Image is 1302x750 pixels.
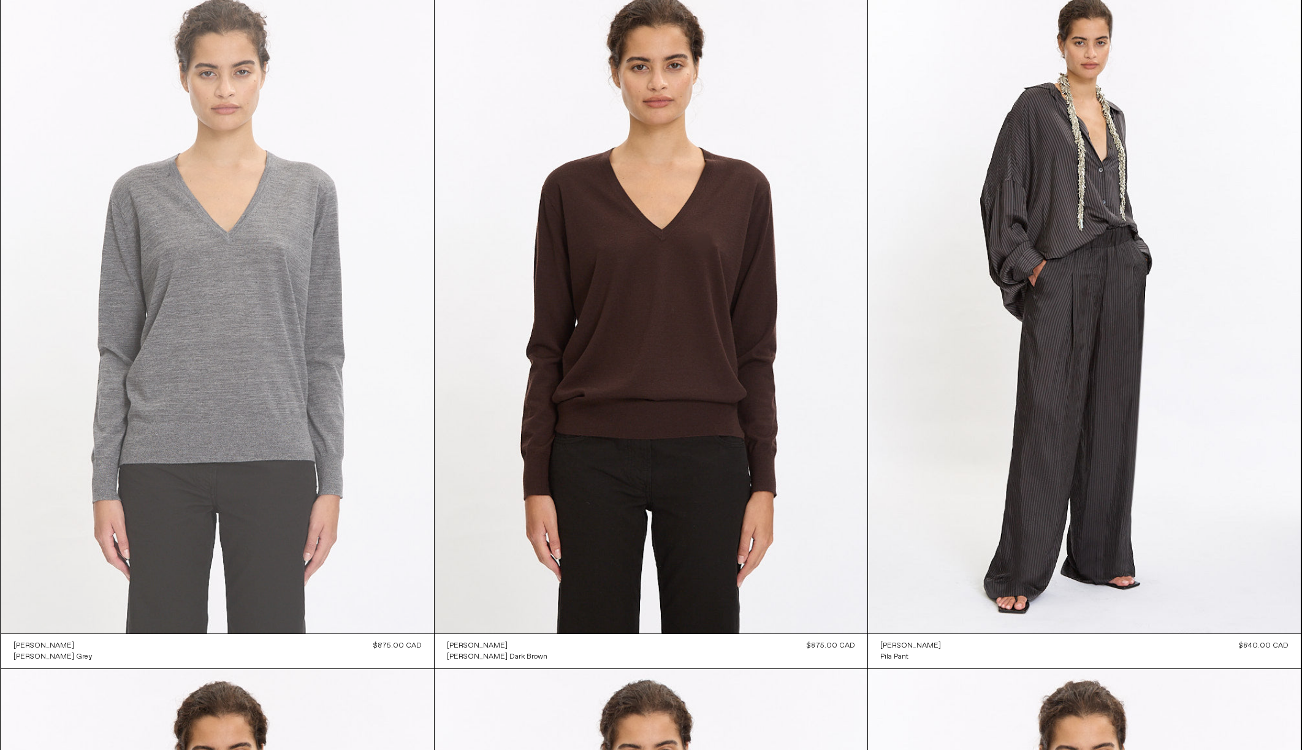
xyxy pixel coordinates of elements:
div: [PERSON_NAME] [447,641,508,651]
a: [PERSON_NAME] [447,640,547,651]
div: $875.00 CAD [807,640,855,651]
a: Pila Pant [880,651,941,662]
a: [PERSON_NAME] [13,640,93,651]
a: [PERSON_NAME] [880,640,941,651]
a: [PERSON_NAME] Grey [13,651,93,662]
a: [PERSON_NAME] Dark Brown [447,651,547,662]
div: [PERSON_NAME] [880,641,941,651]
div: $840.00 CAD [1239,640,1289,651]
div: $875.00 CAD [373,640,422,651]
div: Pila Pant [880,652,908,662]
div: [PERSON_NAME] [13,641,74,651]
div: [PERSON_NAME] Dark Brown [447,652,547,662]
div: [PERSON_NAME] Grey [13,652,93,662]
